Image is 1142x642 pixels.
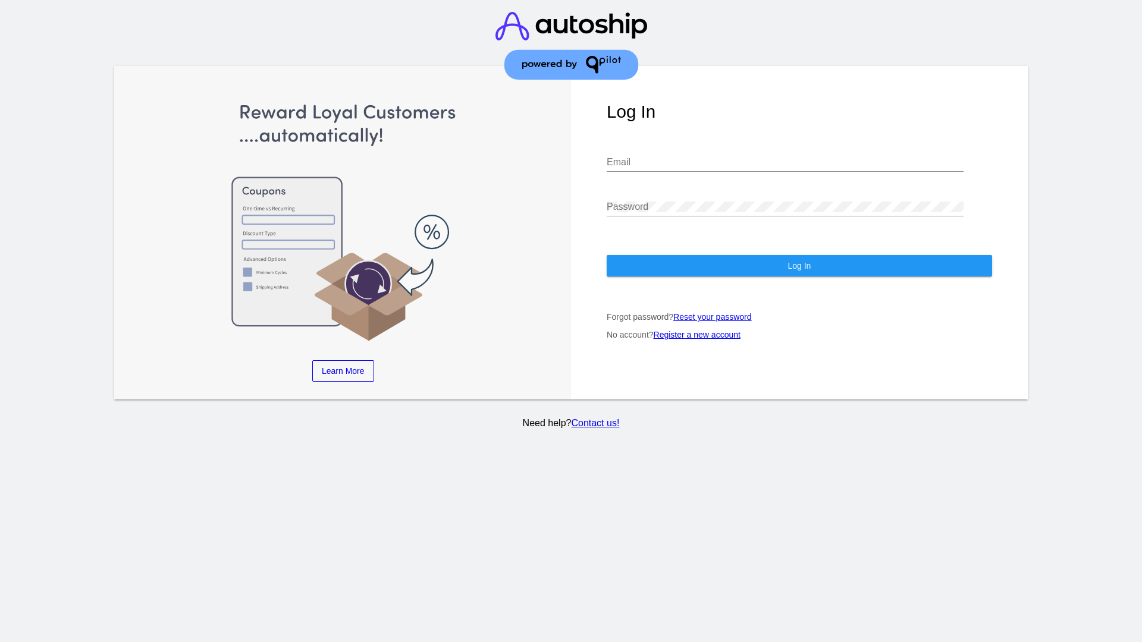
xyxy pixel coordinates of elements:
[654,330,741,339] a: Register a new account
[607,102,992,122] h1: Log In
[312,360,374,382] a: Learn More
[322,366,365,376] span: Learn More
[607,330,992,339] p: No account?
[150,102,536,342] img: Apply Coupons Automatically to Scheduled Orders with QPilot
[607,255,992,276] button: Log In
[673,312,752,322] a: Reset your password
[571,418,619,428] a: Contact us!
[607,312,992,322] p: Forgot password?
[788,261,811,270] span: Log In
[112,418,1030,429] p: Need help?
[607,157,964,168] input: Email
